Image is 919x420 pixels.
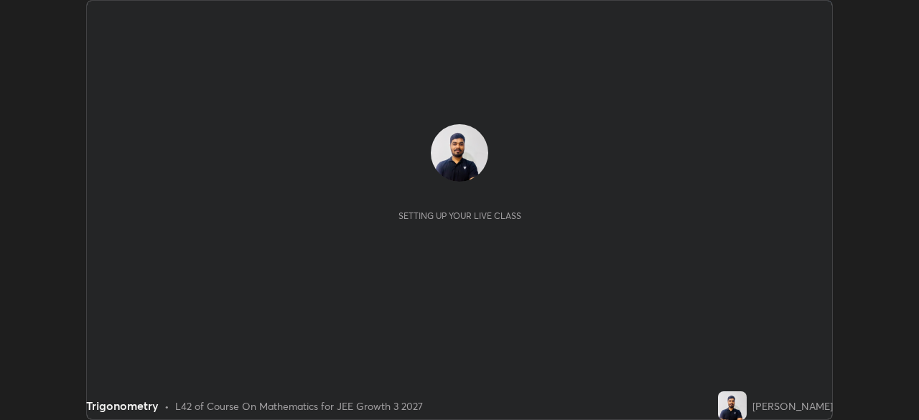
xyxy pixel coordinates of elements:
[718,391,747,420] img: 0425db9b9d434dbfb647facdce28cd27.jpg
[164,398,169,414] div: •
[398,210,521,221] div: Setting up your live class
[175,398,423,414] div: L42 of Course On Mathematics for JEE Growth 3 2027
[752,398,833,414] div: [PERSON_NAME]
[431,124,488,182] img: 0425db9b9d434dbfb647facdce28cd27.jpg
[86,397,159,414] div: Trigonometry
